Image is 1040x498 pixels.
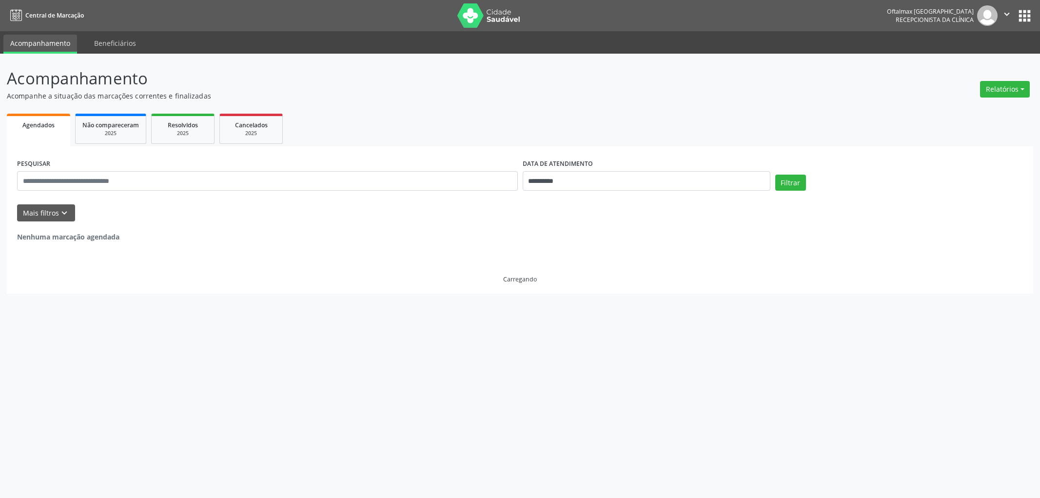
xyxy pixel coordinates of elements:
div: Oftalmax [GEOGRAPHIC_DATA] [887,7,974,16]
span: Recepcionista da clínica [896,16,974,24]
button: apps [1016,7,1033,24]
img: img [977,5,998,26]
p: Acompanhe a situação das marcações correntes e finalizadas [7,91,726,101]
div: Carregando [503,275,537,283]
p: Acompanhamento [7,66,726,91]
span: Central de Marcação [25,11,84,20]
strong: Nenhuma marcação agendada [17,232,119,241]
span: Resolvidos [168,121,198,129]
div: 2025 [158,130,207,137]
a: Central de Marcação [7,7,84,23]
button: Filtrar [775,175,806,191]
a: Beneficiários [87,35,143,52]
span: Agendados [22,121,55,129]
label: DATA DE ATENDIMENTO [523,157,593,172]
button: Mais filtroskeyboard_arrow_down [17,204,75,221]
div: 2025 [82,130,139,137]
button:  [998,5,1016,26]
i: keyboard_arrow_down [59,208,70,219]
button: Relatórios [980,81,1030,98]
i:  [1001,9,1012,20]
span: Não compareceram [82,121,139,129]
label: PESQUISAR [17,157,50,172]
div: 2025 [227,130,275,137]
span: Cancelados [235,121,268,129]
a: Acompanhamento [3,35,77,54]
